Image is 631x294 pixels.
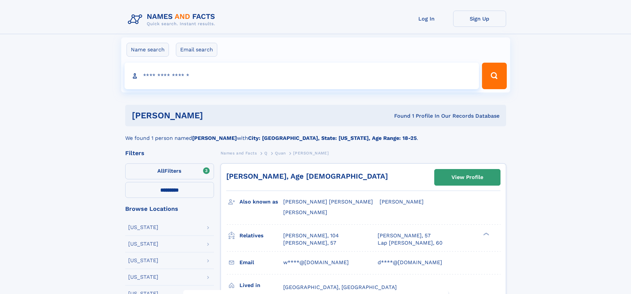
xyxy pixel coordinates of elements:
[226,172,388,180] a: [PERSON_NAME], Age [DEMOGRAPHIC_DATA]
[239,280,283,291] h3: Lived in
[128,258,158,263] div: [US_STATE]
[264,151,268,155] span: Q
[132,111,299,120] h1: [PERSON_NAME]
[482,63,506,89] button: Search Button
[125,206,214,212] div: Browse Locations
[125,163,214,179] label: Filters
[400,11,453,27] a: Log In
[239,257,283,268] h3: Email
[192,135,237,141] b: [PERSON_NAME]
[482,232,490,236] div: ❯
[157,168,164,174] span: All
[283,199,373,205] span: [PERSON_NAME] [PERSON_NAME]
[435,169,500,185] a: View Profile
[239,230,283,241] h3: Relatives
[275,149,286,157] a: Quan
[378,232,431,239] a: [PERSON_NAME], 57
[293,151,329,155] span: [PERSON_NAME]
[125,150,214,156] div: Filters
[221,149,257,157] a: Names and Facts
[380,199,424,205] span: [PERSON_NAME]
[283,239,336,247] a: [PERSON_NAME], 57
[128,274,158,280] div: [US_STATE]
[453,11,506,27] a: Sign Up
[128,241,158,247] div: [US_STATE]
[378,239,443,247] a: Lap [PERSON_NAME], 60
[127,43,169,57] label: Name search
[125,63,479,89] input: search input
[283,209,327,215] span: [PERSON_NAME]
[248,135,417,141] b: City: [GEOGRAPHIC_DATA], State: [US_STATE], Age Range: 18-25
[264,149,268,157] a: Q
[283,284,397,290] span: [GEOGRAPHIC_DATA], [GEOGRAPHIC_DATA]
[239,196,283,207] h3: Also known as
[128,225,158,230] div: [US_STATE]
[283,232,339,239] a: [PERSON_NAME], 104
[451,170,483,185] div: View Profile
[176,43,217,57] label: Email search
[298,112,500,120] div: Found 1 Profile In Our Records Database
[125,126,506,142] div: We found 1 person named with .
[125,11,221,29] img: Logo Names and Facts
[275,151,286,155] span: Quan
